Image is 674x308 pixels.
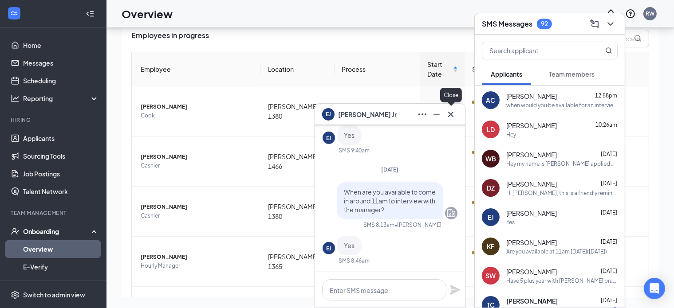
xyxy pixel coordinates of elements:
[382,166,399,173] span: [DATE]
[23,276,99,293] a: Onboarding Documents
[506,248,607,255] div: Are you available at 11am [DATE]([DATE])
[86,9,95,18] svg: Collapse
[11,227,20,236] svg: UserCheck
[132,52,261,86] th: Employee
[587,17,602,31] button: ComposeMessage
[625,8,636,19] svg: QuestionInfo
[23,54,99,72] a: Messages
[339,147,370,154] div: SMS 9:40am
[11,290,20,299] svg: Settings
[23,183,99,200] a: Talent Network
[506,189,618,197] div: Hi [PERSON_NAME], this is a friendly reminder. Your meeting with [PERSON_NAME] for [PERSON_NAME] ...
[506,131,516,138] div: Hey
[605,47,612,54] svg: MagnifyingGlass
[506,209,557,218] span: [PERSON_NAME]
[601,268,617,274] span: [DATE]
[506,160,618,168] div: Hey my name is [PERSON_NAME] applied on, indeed for the shift lead position
[344,188,436,214] span: When are you available to come in around 11am to interview with the manager?
[326,134,331,142] div: EJ
[485,154,496,163] div: WB
[506,179,557,188] span: [PERSON_NAME]
[261,237,335,287] td: [PERSON_NAME] 1365
[141,161,254,170] span: Cashier
[261,86,335,136] td: [PERSON_NAME] 1380
[541,20,548,27] div: 92
[23,147,99,165] a: Sourcing Tools
[549,70,595,78] span: Team members
[344,242,355,250] span: Yes
[339,257,370,265] div: SMS 8:46am
[506,101,618,109] div: when would you be available for an interview?
[23,72,99,90] a: Scheduling
[482,42,587,59] input: Search applicant
[363,221,394,229] div: SMS 8:13am
[23,36,99,54] a: Home
[601,209,617,216] span: [DATE]
[141,111,254,120] span: Cook
[141,102,254,111] span: [PERSON_NAME]
[595,92,617,99] span: 12:58pm
[23,165,99,183] a: Job Postings
[440,88,462,102] div: Close
[506,277,618,285] div: Have 5 plus year with [PERSON_NAME] brand management
[445,109,456,120] svg: Cross
[465,52,519,86] th: Status
[506,296,558,305] span: [PERSON_NAME]
[417,109,428,120] svg: Ellipses
[605,19,616,29] svg: ChevronDown
[601,180,617,187] span: [DATE]
[11,209,97,217] div: Team Management
[506,267,557,276] span: [PERSON_NAME]
[427,59,451,79] span: Start Date
[344,131,355,139] span: Yes
[10,9,19,18] svg: WorkstreamLogo
[11,94,20,103] svg: Analysis
[506,92,557,101] span: [PERSON_NAME]
[487,125,495,134] div: LD
[486,271,496,280] div: SW
[595,121,617,128] span: 10:26am
[141,203,254,211] span: [PERSON_NAME]
[261,136,335,187] td: [PERSON_NAME] 1466
[326,245,331,252] div: EJ
[335,52,420,86] th: Process
[506,238,557,247] span: [PERSON_NAME]
[487,183,495,192] div: DZ
[601,151,617,157] span: [DATE]
[141,253,254,261] span: [PERSON_NAME]
[589,19,600,29] svg: ComposeMessage
[23,129,99,147] a: Applicants
[23,240,99,258] a: Overview
[394,221,441,229] span: • [PERSON_NAME]
[644,278,665,299] div: Open Intercom Messenger
[482,19,532,29] h3: SMS Messages
[487,242,495,251] div: KF
[444,107,458,121] button: Cross
[601,238,617,245] span: [DATE]
[131,30,209,47] span: Employees in progress
[23,94,99,103] div: Reporting
[646,10,654,17] div: RW
[261,187,335,237] td: [PERSON_NAME] 1380
[261,52,335,86] th: Location
[23,290,85,299] div: Switch to admin view
[141,261,254,270] span: Hourly Manager
[141,152,254,161] span: [PERSON_NAME]
[141,211,254,220] span: Cashier
[23,258,99,276] a: E-Verify
[603,17,618,31] button: ChevronDown
[491,70,522,78] span: Applicants
[430,107,444,121] button: Minimize
[335,86,420,136] td: [PERSON_NAME] Onboarding
[338,109,397,119] span: [PERSON_NAME] Jr
[488,213,494,222] div: EJ
[450,285,461,295] svg: Plane
[431,109,442,120] svg: Minimize
[506,121,557,130] span: [PERSON_NAME]
[446,208,457,218] svg: Company
[472,64,505,74] span: Status
[601,297,617,304] span: [DATE]
[23,227,91,236] div: Onboarding
[486,96,496,105] div: AC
